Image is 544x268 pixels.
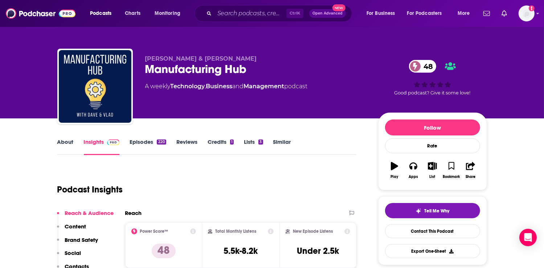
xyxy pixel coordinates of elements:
[206,83,233,90] a: Business
[519,5,535,21] span: Logged in as mindyn
[390,175,398,179] div: Play
[176,138,197,155] a: Reviews
[90,8,111,19] span: Podcasts
[519,5,535,21] button: Show profile menu
[85,8,121,19] button: open menu
[145,82,308,91] div: A weekly podcast
[424,208,449,214] span: Tell Me Why
[409,60,437,73] a: 48
[385,224,480,238] a: Contact This Podcast
[150,8,190,19] button: open menu
[409,175,418,179] div: Apps
[125,210,142,216] h2: Reach
[466,175,475,179] div: Share
[84,138,120,155] a: InsightsPodchaser Pro
[233,83,244,90] span: and
[65,210,114,216] p: Reach & Audience
[402,8,453,19] button: open menu
[65,249,81,256] p: Social
[309,9,346,18] button: Open AdvancedNew
[171,83,205,90] a: Technology
[519,229,537,246] div: Open Intercom Messenger
[332,4,345,11] span: New
[385,244,480,258] button: Export One-Sheet
[205,83,206,90] span: ,
[130,138,166,155] a: Episodes220
[458,8,470,19] span: More
[57,223,86,236] button: Content
[214,8,286,19] input: Search podcasts, credits, & more...
[6,7,75,20] img: Podchaser - Follow, Share and Rate Podcasts
[416,60,437,73] span: 48
[65,223,86,230] p: Content
[57,210,114,223] button: Reach & Audience
[378,55,487,100] div: 48Good podcast? Give it some love!
[367,8,395,19] span: For Business
[208,138,234,155] a: Credits1
[224,245,258,256] h3: 5.5k-8.2k
[385,138,480,153] div: Rate
[404,157,423,183] button: Apps
[57,184,123,195] h1: Podcast Insights
[461,157,480,183] button: Share
[157,139,166,145] div: 220
[244,83,285,90] a: Management
[430,175,435,179] div: List
[145,55,257,62] span: [PERSON_NAME] & [PERSON_NAME]
[423,157,442,183] button: List
[107,139,120,145] img: Podchaser Pro
[385,203,480,218] button: tell me why sparkleTell Me Why
[57,236,98,250] button: Brand Safety
[529,5,535,11] svg: Add a profile image
[273,138,291,155] a: Similar
[416,208,421,214] img: tell me why sparkle
[297,245,339,256] h3: Under 2.5k
[258,139,263,145] div: 3
[125,8,140,19] span: Charts
[480,7,493,20] a: Show notifications dropdown
[140,229,168,234] h2: Power Score™
[442,157,461,183] button: Bookmark
[201,5,359,22] div: Search podcasts, credits, & more...
[385,157,404,183] button: Play
[57,138,74,155] a: About
[244,138,263,155] a: Lists3
[293,229,333,234] h2: New Episode Listens
[394,90,471,96] span: Good podcast? Give it some love!
[155,8,180,19] span: Monitoring
[519,5,535,21] img: User Profile
[65,236,98,243] p: Brand Safety
[499,7,510,20] a: Show notifications dropdown
[120,8,145,19] a: Charts
[286,9,303,18] span: Ctrl K
[361,8,404,19] button: open menu
[312,12,343,15] span: Open Advanced
[407,8,442,19] span: For Podcasters
[57,249,81,263] button: Social
[443,175,460,179] div: Bookmark
[152,244,176,258] p: 48
[230,139,234,145] div: 1
[385,119,480,135] button: Follow
[453,8,479,19] button: open menu
[59,50,131,123] img: Manufacturing Hub
[215,229,256,234] h2: Total Monthly Listens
